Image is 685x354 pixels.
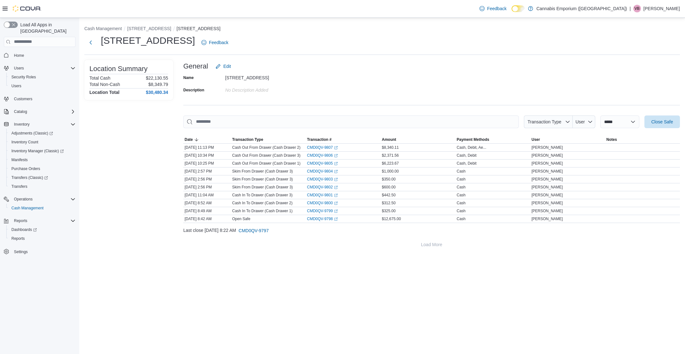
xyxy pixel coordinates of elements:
[127,26,171,31] button: [STREET_ADDRESS]
[334,209,338,213] svg: External link
[14,218,27,223] span: Reports
[11,140,38,145] span: Inventory Count
[455,136,530,143] button: Payment Methods
[11,131,53,136] span: Adjustments (Classic)
[213,60,233,73] button: Edit
[18,22,75,34] span: Load All Apps in [GEOGRAPHIC_DATA]
[9,235,75,242] span: Reports
[9,147,66,155] a: Inventory Manager (Classic)
[512,5,525,12] input: Dark Mode
[11,236,25,241] span: Reports
[11,217,75,225] span: Reports
[232,145,300,150] p: Cash Out From Drawer (Cash Drawer 2)
[6,173,78,182] a: Transfers (Classic)
[9,147,75,155] span: Inventory Manager (Classic)
[183,224,680,237] div: Last close [DATE] 8:22 AM
[232,169,293,174] p: Skim From Drawer (Cash Drawer 3)
[146,90,168,95] h4: $30,480.34
[9,183,30,190] a: Transfers
[225,85,310,93] div: No Description added
[532,185,563,190] span: [PERSON_NAME]
[232,177,293,182] p: Skim From Drawer (Cash Drawer 3)
[177,26,220,31] button: [STREET_ADDRESS]
[146,75,168,81] p: $22,130.55
[13,5,41,12] img: Cova
[11,108,29,115] button: Catalog
[11,184,27,189] span: Transfers
[307,216,338,221] a: CMD0QV-9798External link
[232,137,263,142] span: Transaction Type
[89,65,147,73] h3: Location Summary
[183,88,204,93] label: Description
[307,153,338,158] a: CMD0QV-9806External link
[183,215,231,223] div: [DATE] 8:42 AM
[232,216,250,221] p: Open Safe
[382,153,399,158] span: $2,371.56
[11,195,35,203] button: Operations
[11,206,43,211] span: Cash Management
[11,121,32,128] button: Inventory
[307,161,338,166] a: CMD0QV-9805External link
[6,164,78,173] button: Purchase Orders
[6,234,78,243] button: Reports
[382,145,399,150] span: $8,340.11
[183,75,194,80] label: Name
[183,160,231,167] div: [DATE] 10:25 PM
[334,178,338,181] svg: External link
[633,5,641,12] div: Victoria Buono
[6,155,78,164] button: Manifests
[6,147,78,155] a: Inventory Manager (Classic)
[532,161,563,166] span: [PERSON_NAME]
[1,216,78,225] button: Reports
[84,25,680,33] nav: An example of EuiBreadcrumbs
[382,169,399,174] span: $1,000.00
[185,137,193,142] span: Date
[232,185,293,190] p: Skim From Drawer (Cash Drawer 3)
[536,5,627,12] p: Cannabis Emporium ([GEOGRAPHIC_DATA])
[238,227,269,234] span: CMD0QV-9797
[382,200,395,206] span: $312.50
[209,39,228,46] span: Feedback
[9,174,50,181] a: Transfers (Classic)
[334,146,338,150] svg: External link
[457,169,466,174] div: Cash
[11,148,64,154] span: Inventory Manager (Classic)
[457,193,466,198] div: Cash
[9,183,75,190] span: Transfers
[199,36,231,49] a: Feedback
[532,137,540,142] span: User
[14,249,28,254] span: Settings
[532,208,563,213] span: [PERSON_NAME]
[6,82,78,90] button: Users
[1,120,78,129] button: Inventory
[6,129,78,138] a: Adjustments (Classic)
[236,224,271,237] button: CMD0QV-9797
[382,216,401,221] span: $12,675.00
[334,170,338,174] svg: External link
[532,193,563,198] span: [PERSON_NAME]
[183,115,519,128] input: This is a search bar. As you type, the results lower in the page will automatically filter.
[9,156,30,164] a: Manifests
[532,153,563,158] span: [PERSON_NAME]
[532,216,563,221] span: [PERSON_NAME]
[9,165,75,173] span: Purchase Orders
[334,217,338,221] svg: External link
[382,208,395,213] span: $325.00
[576,119,585,124] span: User
[6,73,78,82] button: Security Roles
[9,156,75,164] span: Manifests
[457,153,477,158] div: Cash, Debit
[635,5,640,12] span: VB
[183,175,231,183] div: [DATE] 2:56 PM
[6,138,78,147] button: Inventory Count
[11,121,75,128] span: Inventory
[477,2,509,15] a: Feedback
[605,136,680,143] button: Notes
[89,75,110,81] h6: Total Cash
[532,145,563,150] span: [PERSON_NAME]
[6,182,78,191] button: Transfers
[334,154,338,158] svg: External link
[183,144,231,151] div: [DATE] 11:13 PM
[524,115,573,128] button: Transaction Type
